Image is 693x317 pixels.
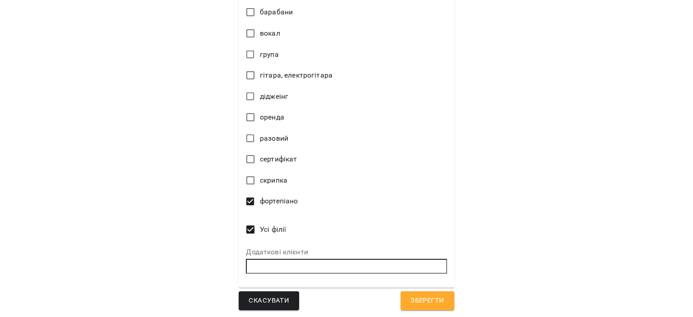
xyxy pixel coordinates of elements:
[260,70,333,81] span: гітара, електрогітара
[249,295,289,307] span: Скасувати
[260,154,297,165] span: сертифікат
[260,133,288,144] span: разовий
[260,175,287,186] span: скрипка
[260,28,280,39] span: вокал
[411,295,444,307] span: Зберегти
[260,49,279,60] span: група
[239,291,299,310] button: Скасувати
[260,112,284,123] span: оренда
[246,248,447,256] label: Додаткові клієнти
[260,224,286,235] span: Усі філії
[401,291,454,310] button: Зберегти
[260,91,288,102] span: діджеінг
[260,196,298,207] span: фортепіано
[260,7,293,18] span: барабани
